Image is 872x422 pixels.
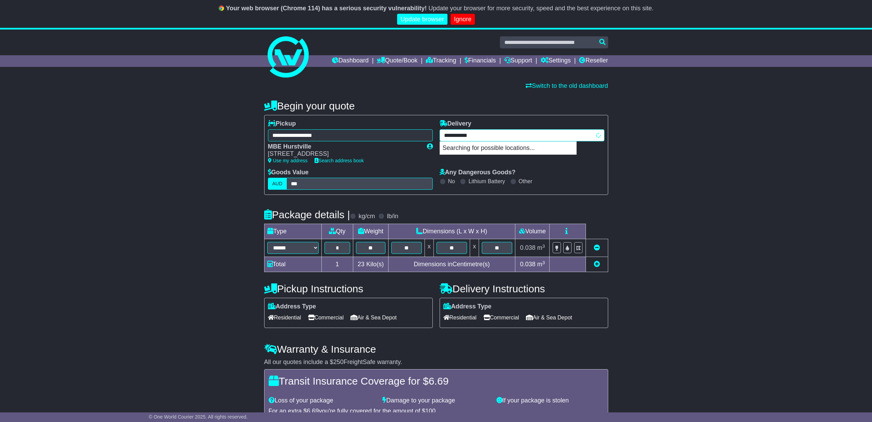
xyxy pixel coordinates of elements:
[264,257,321,272] td: Total
[353,224,389,239] td: Weight
[268,143,420,151] div: MBE Hurstville
[504,55,532,67] a: Support
[268,178,287,190] label: AUD
[268,169,309,176] label: Goods Value
[519,178,532,185] label: Other
[448,178,455,185] label: No
[440,142,576,155] p: Searching for possible locations...
[264,359,608,366] div: All our quotes include a $ FreightSafe warranty.
[269,375,604,387] h4: Transit Insurance Coverage for $
[264,100,608,112] h4: Begin your quote
[264,283,433,294] h4: Pickup Instructions
[264,343,608,355] h4: Warranty & Insurance
[594,261,600,268] a: Add new item
[377,55,417,67] a: Quote/Book
[542,260,545,265] sup: 3
[268,120,296,128] label: Pickup
[440,283,608,294] h4: Delivery Instructions
[268,158,308,163] a: Use my address
[387,213,398,220] label: lb/in
[353,257,389,272] td: Kilo(s)
[542,244,545,249] sup: 3
[443,312,477,323] span: Residential
[470,239,479,257] td: x
[226,5,427,12] b: Your web browser (Chrome 114) has a serious security vulnerability!
[315,158,364,163] a: Search address book
[468,178,505,185] label: Lithium Battery
[537,261,545,268] span: m
[333,359,344,365] span: 250
[268,312,301,323] span: Residential
[465,55,496,67] a: Financials
[515,224,550,239] td: Volume
[268,150,420,158] div: [STREET_ADDRESS]
[425,239,433,257] td: x
[379,397,493,405] div: Damage to your package
[520,244,536,251] span: 0.038
[440,120,471,128] label: Delivery
[268,303,316,310] label: Address Type
[429,375,449,387] span: 6.69
[388,224,515,239] td: Dimensions (L x W x H)
[308,312,344,323] span: Commercial
[264,224,321,239] td: Type
[526,312,572,323] span: Air & Sea Depot
[537,244,545,251] span: m
[483,312,519,323] span: Commercial
[321,224,353,239] td: Qty
[149,414,248,420] span: © One World Courier 2025. All rights reserved.
[493,397,607,405] div: If your package is stolen
[358,261,365,268] span: 23
[579,55,608,67] a: Reseller
[269,408,604,415] div: For an extra $ you're fully covered for the amount of $ .
[594,244,600,251] a: Remove this item
[426,55,456,67] a: Tracking
[307,408,319,414] span: 6.69
[428,5,653,12] span: Update your browser for more security, speed and the best experience on this site.
[264,209,350,220] h4: Package details |
[520,261,536,268] span: 0.038
[358,213,375,220] label: kg/cm
[451,14,475,25] a: Ignore
[321,257,353,272] td: 1
[351,312,397,323] span: Air & Sea Depot
[388,257,515,272] td: Dimensions in Centimetre(s)
[265,397,379,405] div: Loss of your package
[397,14,447,25] a: Update browser
[526,82,608,89] a: Switch to the old dashboard
[425,408,435,414] span: 100
[541,55,571,67] a: Settings
[443,303,492,310] label: Address Type
[332,55,369,67] a: Dashboard
[440,169,516,176] label: Any Dangerous Goods?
